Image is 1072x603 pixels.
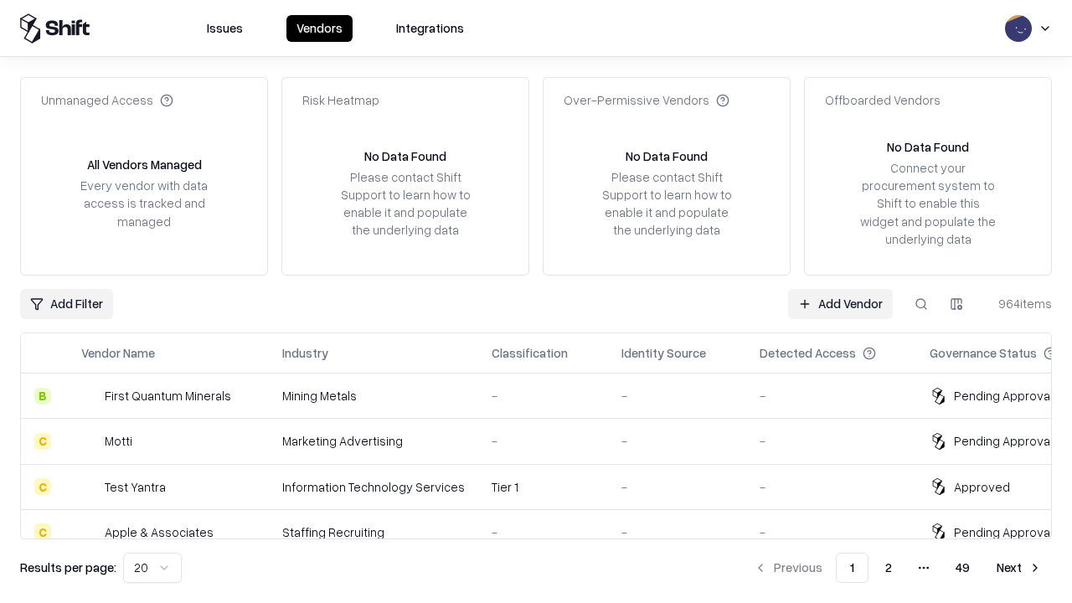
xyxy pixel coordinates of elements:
button: Add Filter [20,289,113,319]
div: 964 items [985,295,1052,312]
div: Governance Status [930,344,1037,362]
div: Industry [282,344,328,362]
div: Mining Metals [282,387,465,405]
div: All Vendors Managed [87,156,202,173]
div: No Data Found [364,147,446,165]
div: Tier 1 [492,478,595,496]
div: Risk Heatmap [302,91,379,109]
div: - [492,523,595,541]
div: - [621,432,733,450]
div: Offboarded Vendors [825,91,941,109]
div: Staffing Recruiting [282,523,465,541]
div: Pending Approval [954,523,1053,541]
div: Marketing Advertising [282,432,465,450]
div: - [621,387,733,405]
div: Approved [954,478,1010,496]
button: 49 [942,553,983,583]
div: - [492,387,595,405]
div: Information Technology Services [282,478,465,496]
div: C [34,433,51,450]
img: First Quantum Minerals [81,388,98,405]
div: Motti [105,432,132,450]
div: - [760,478,903,496]
div: Unmanaged Access [41,91,173,109]
div: Apple & Associates [105,523,214,541]
button: Next [987,553,1052,583]
div: Pending Approval [954,387,1053,405]
img: Motti [81,433,98,450]
img: Test Yantra [81,478,98,495]
div: First Quantum Minerals [105,387,231,405]
div: Vendor Name [81,344,155,362]
div: - [492,432,595,450]
button: Issues [197,15,253,42]
p: Results per page: [20,559,116,576]
div: C [34,523,51,540]
div: - [760,523,903,541]
div: Connect your procurement system to Shift to enable this widget and populate the underlying data [858,159,997,248]
button: Integrations [386,15,474,42]
div: Pending Approval [954,432,1053,450]
div: Please contact Shift Support to learn how to enable it and populate the underlying data [597,168,736,240]
button: 1 [836,553,868,583]
a: Add Vendor [788,289,893,319]
nav: pagination [744,553,1052,583]
div: Classification [492,344,568,362]
div: B [34,388,51,405]
button: Vendors [286,15,353,42]
div: Please contact Shift Support to learn how to enable it and populate the underlying data [336,168,475,240]
div: - [760,387,903,405]
img: Apple & Associates [81,523,98,540]
div: Identity Source [621,344,706,362]
div: Over-Permissive Vendors [564,91,729,109]
div: No Data Found [887,138,969,156]
div: - [621,478,733,496]
div: Every vendor with data access is tracked and managed [75,177,214,229]
div: - [760,432,903,450]
div: No Data Found [626,147,708,165]
button: 2 [872,553,905,583]
div: Detected Access [760,344,856,362]
div: Test Yantra [105,478,166,496]
div: - [621,523,733,541]
div: C [34,478,51,495]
